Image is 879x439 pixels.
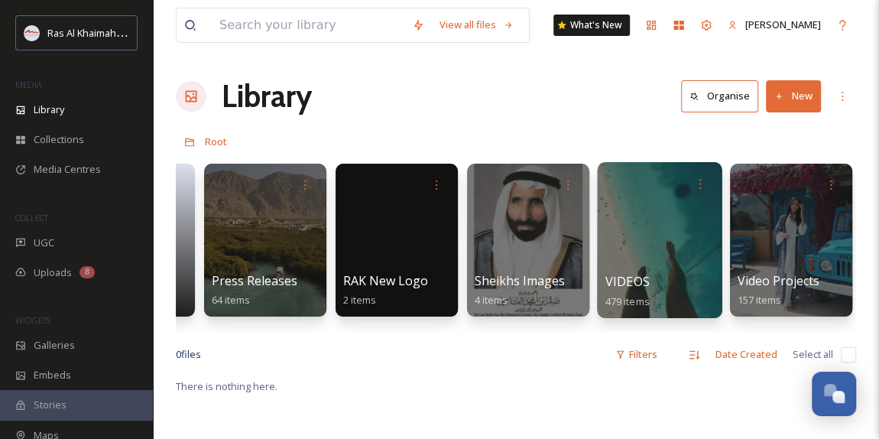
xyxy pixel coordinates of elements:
span: 157 items [738,293,781,307]
button: Organise [681,80,758,112]
a: Sheikhs Images4 items [475,274,565,307]
span: Galleries [34,338,75,353]
span: Embeds [34,368,71,382]
a: What's New [553,15,630,36]
span: RAK New Logo Animation [343,272,490,289]
span: Ras Al Khaimah Tourism Development Authority [47,25,264,40]
span: Press Releases [212,272,297,289]
a: Organise [681,80,766,112]
button: Open Chat [812,372,856,416]
span: There is nothing here. [176,379,277,393]
span: 0 file s [176,347,201,362]
span: 64 items [212,293,250,307]
span: Select all [793,347,833,362]
span: 2 items [343,293,376,307]
span: [PERSON_NAME] [745,18,821,31]
a: RAK New Logo Animation2 items [343,274,490,307]
span: Video Projects [738,272,819,289]
span: WIDGETS [15,314,50,326]
span: Sheikhs Images [475,272,565,289]
span: Root [205,135,227,148]
a: Press Releases64 items [212,274,297,307]
input: Search your library [212,8,404,42]
span: Stories [34,398,66,412]
img: Logo_RAKTDA_RGB-01.png [24,25,40,41]
a: View all files [432,10,521,40]
a: Video Projects157 items [738,274,819,307]
button: New [766,80,821,112]
a: [PERSON_NAME] [720,10,829,40]
div: 8 [79,266,95,278]
span: 4 items [475,293,508,307]
span: Uploads [34,265,72,280]
span: Media Centres [34,162,101,177]
a: Root [205,132,227,151]
a: Library [222,73,312,119]
span: 479 items [605,294,650,307]
div: Date Created [708,340,785,369]
div: Filters [608,340,665,369]
span: Library [34,102,64,117]
span: MEDIA [15,79,42,90]
span: VIDEOS [605,273,650,290]
span: UGC [34,236,54,250]
span: Collections [34,132,84,147]
span: COLLECT [15,212,48,223]
a: VIDEOS479 items [605,275,650,308]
